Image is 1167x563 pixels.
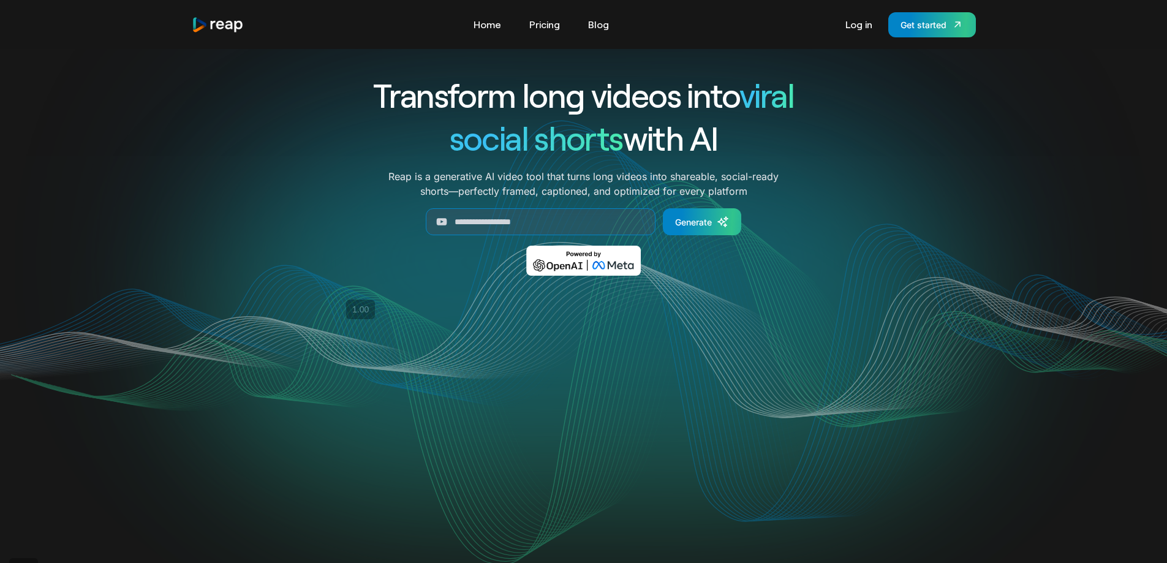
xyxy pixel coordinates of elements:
[467,15,507,34] a: Home
[901,18,946,31] div: Get started
[675,216,712,229] div: Generate
[337,293,830,540] video: Your browser does not support the video tag.
[582,15,615,34] a: Blog
[329,116,839,159] h1: with AI
[450,118,623,157] span: social shorts
[192,17,244,33] a: home
[526,246,641,276] img: Powered by OpenAI & Meta
[663,208,741,235] a: Generate
[739,75,794,115] span: viral
[329,208,839,235] form: Generate Form
[888,12,976,37] a: Get started
[523,15,566,34] a: Pricing
[329,74,839,116] h1: Transform long videos into
[388,169,779,198] p: Reap is a generative AI video tool that turns long videos into shareable, social-ready shorts—per...
[839,15,878,34] a: Log in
